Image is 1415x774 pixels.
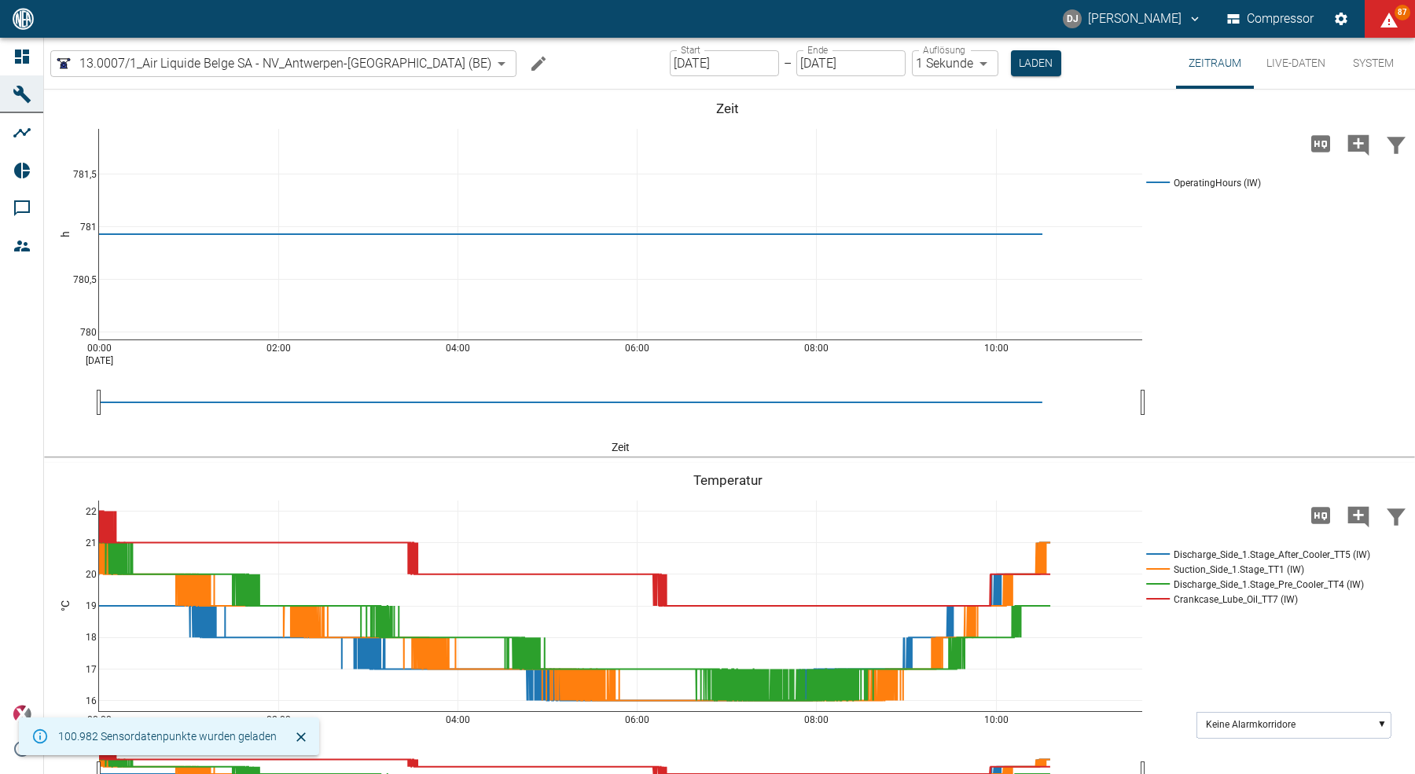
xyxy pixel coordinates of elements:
span: 87 [1395,5,1410,20]
span: Hohe Auflösung [1302,135,1340,150]
label: Start [681,43,700,57]
button: Schließen [289,725,313,749]
label: Auflösung [923,43,965,57]
div: 1 Sekunde [912,50,998,76]
button: Laden [1011,50,1061,76]
button: david.jasper@nea-x.de [1060,5,1204,33]
button: Zeitraum [1176,38,1254,89]
div: 100.982 Sensordatenpunkte wurden geladen [58,722,277,750]
label: Ende [807,43,828,57]
button: Daten filtern [1377,123,1415,164]
input: DD.MM.YYYY [670,50,779,76]
span: 13.0007/1_Air Liquide Belge SA - NV_Antwerpen-[GEOGRAPHIC_DATA] (BE) [79,54,491,72]
input: DD.MM.YYYY [796,50,906,76]
button: Kommentar hinzufügen [1340,495,1377,536]
span: Hohe Auflösung [1302,507,1340,522]
button: Live-Daten [1254,38,1338,89]
button: Kommentar hinzufügen [1340,123,1377,164]
button: System [1338,38,1409,89]
button: Einstellungen [1327,5,1355,33]
p: – [784,54,792,72]
button: Daten filtern [1377,495,1415,536]
button: Machine bearbeiten [523,48,554,79]
a: 13.0007/1_Air Liquide Belge SA - NV_Antwerpen-[GEOGRAPHIC_DATA] (BE) [54,54,491,73]
text: Keine Alarmkorridore [1206,719,1296,730]
img: Xplore Logo [13,705,31,724]
div: DJ [1063,9,1082,28]
button: Compressor [1224,5,1318,33]
img: logo [11,8,35,29]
